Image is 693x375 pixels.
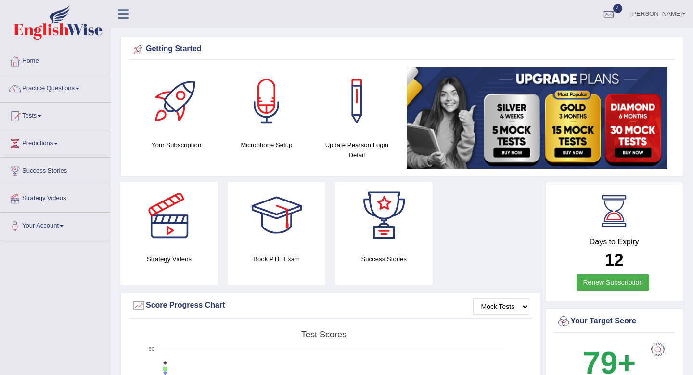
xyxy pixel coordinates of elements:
b: 12 [605,250,624,269]
a: Success Stories [0,158,110,182]
h4: Book PTE Exam [228,254,325,264]
a: Your Account [0,213,110,237]
tspan: Test scores [301,330,346,339]
h4: Strategy Videos [120,254,218,264]
text: 90 [149,346,154,352]
h4: Update Pearson Login Detail [317,140,397,160]
a: Tests [0,103,110,127]
h4: Your Subscription [136,140,217,150]
a: Renew Subscription [577,274,649,291]
div: Getting Started [131,42,672,56]
a: Practice Questions [0,75,110,99]
a: Predictions [0,130,110,154]
a: Home [0,48,110,72]
h4: Days to Expiry [556,238,673,246]
h4: Microphone Setup [226,140,307,150]
img: small5.jpg [407,67,667,169]
div: Your Target Score [556,314,673,329]
div: Score Progress Chart [131,298,529,313]
h4: Success Stories [335,254,433,264]
span: 4 [613,4,623,13]
a: Strategy Videos [0,185,110,209]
